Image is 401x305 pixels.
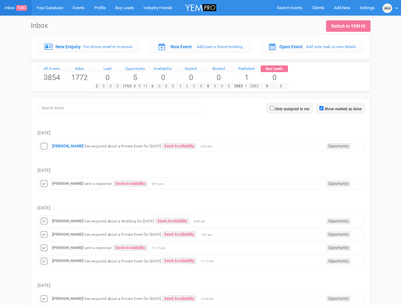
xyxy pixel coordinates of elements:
[52,144,84,148] a: [PERSON_NAME]
[107,83,114,89] span: 0
[201,259,217,263] span: 11:12 pm
[383,3,392,13] img: open-uri20231025-2-1afxnye
[211,83,219,89] span: 0
[152,246,168,250] span: 11:17 pm
[113,244,148,251] a: Send Availability
[312,5,324,10] span: Clients
[331,23,365,29] div: Switch to YEM Hi
[93,83,101,89] span: 2
[261,72,288,83] span: 0
[201,233,217,237] span: 1:23 am
[100,83,107,89] span: 0
[326,258,351,264] span: Opportunity
[52,296,84,301] a: [PERSON_NAME]
[149,41,252,52] a: New Event Add past or future booking
[38,103,203,113] input: Search Inbox
[244,83,249,89] span: 1
[326,245,351,251] span: Opportunity
[84,296,161,301] small: has enquired about a Private Event for [DATE]
[324,106,362,112] label: Show marked as done
[84,44,133,49] small: For phone, email or in-person
[37,41,140,52] a: New Enquiry For phone, email or in-person
[277,5,303,10] span: Search Events
[170,83,177,89] span: 0
[163,83,170,89] span: 0
[194,219,210,224] span: 8:40 am
[184,83,191,89] span: 0
[225,83,232,89] span: 0
[149,65,177,72] a: Availability
[205,72,232,83] span: 0
[152,182,168,186] span: 9:01 pm
[170,44,192,50] label: New Event
[149,72,177,83] span: 0
[52,232,84,237] a: [PERSON_NAME]
[201,144,217,149] span: 9:42 pm
[326,143,351,149] span: Opportunity
[52,219,84,223] a: [PERSON_NAME]
[177,65,205,72] a: Quoted
[113,180,148,187] a: Send Availability
[232,83,244,89] span: 3883
[84,246,112,250] small: sent a response:
[66,65,93,72] a: Sales
[197,83,205,89] span: 0
[37,206,364,210] h5: [DATE]
[84,232,161,237] small: has enquired about a Private Event for [DATE]
[279,44,303,50] label: Open Event
[197,44,243,49] small: Add past or future booking
[84,219,154,223] small: has enquired about a Wedding for [DATE]
[326,218,351,224] span: Opportunity
[132,83,137,89] span: 8
[66,72,93,83] span: 1772
[233,65,260,72] a: Published
[261,41,364,52] a: Open Event Add note, task, or view details
[52,258,84,263] a: [PERSON_NAME]
[38,72,66,83] span: 3854
[94,72,121,83] span: 0
[37,131,364,135] h5: [DATE]
[38,65,66,72] a: All Events
[326,180,351,187] span: Opportunity
[233,72,260,83] span: 1
[121,83,133,89] span: 1763
[326,20,371,32] a: Switch to YEM Hi
[326,295,351,302] span: Opportunity
[249,83,260,89] span: 3883
[142,83,149,89] span: 11
[177,83,184,89] span: 1
[261,65,288,72] div: Buy Leads
[162,231,197,238] a: Send Availability
[275,106,309,112] label: Only assigned to me
[56,44,81,50] label: New Enquiry
[114,83,121,89] span: 0
[156,83,163,89] span: 0
[84,259,161,263] small: has enquired about a Private Event for [DATE]
[149,83,156,89] span: 6
[204,83,212,89] span: 0
[162,143,197,149] a: Send Availability
[260,83,274,89] span: 0
[201,297,217,301] span: 12:40 am
[162,257,197,264] a: Send Availability
[121,65,149,72] a: Opportunity
[306,44,356,49] small: Add note, task, or view details
[94,65,121,72] a: Lead
[177,72,205,83] span: 0
[205,65,232,72] a: Booked
[52,181,84,186] a: [PERSON_NAME]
